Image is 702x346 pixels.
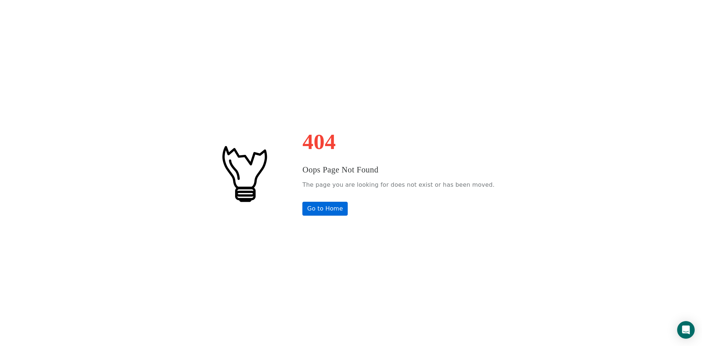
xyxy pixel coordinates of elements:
[302,131,494,153] h1: 404
[302,179,494,190] p: The page you are looking for does not exist or has been moved.
[302,164,494,176] h3: Oops Page Not Found
[207,137,280,210] img: #
[677,321,695,339] div: Open Intercom Messenger
[302,202,348,216] a: Go to Home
